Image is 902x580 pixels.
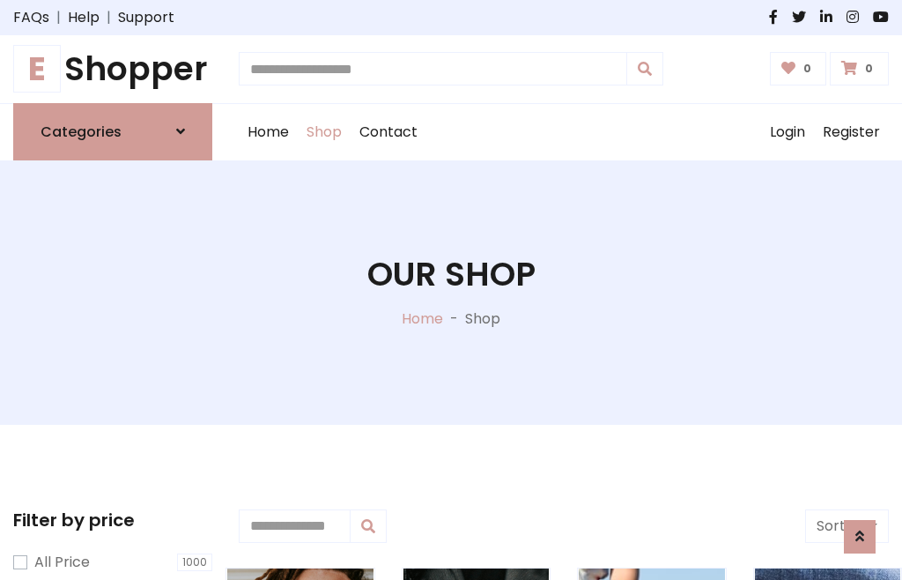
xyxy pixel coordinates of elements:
[13,7,49,28] a: FAQs
[861,61,877,77] span: 0
[814,104,889,160] a: Register
[118,7,174,28] a: Support
[351,104,426,160] a: Contact
[13,509,212,531] h5: Filter by price
[443,309,465,330] p: -
[770,52,827,86] a: 0
[177,554,212,571] span: 1000
[465,309,500,330] p: Shop
[100,7,118,28] span: |
[402,309,443,329] a: Home
[805,509,889,543] button: Sort by
[13,49,212,89] h1: Shopper
[239,104,298,160] a: Home
[830,52,889,86] a: 0
[761,104,814,160] a: Login
[49,7,68,28] span: |
[13,103,212,160] a: Categories
[367,255,536,294] h1: Our Shop
[13,49,212,89] a: EShopper
[68,7,100,28] a: Help
[799,61,816,77] span: 0
[41,123,122,140] h6: Categories
[13,45,61,93] span: E
[34,552,90,573] label: All Price
[298,104,351,160] a: Shop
